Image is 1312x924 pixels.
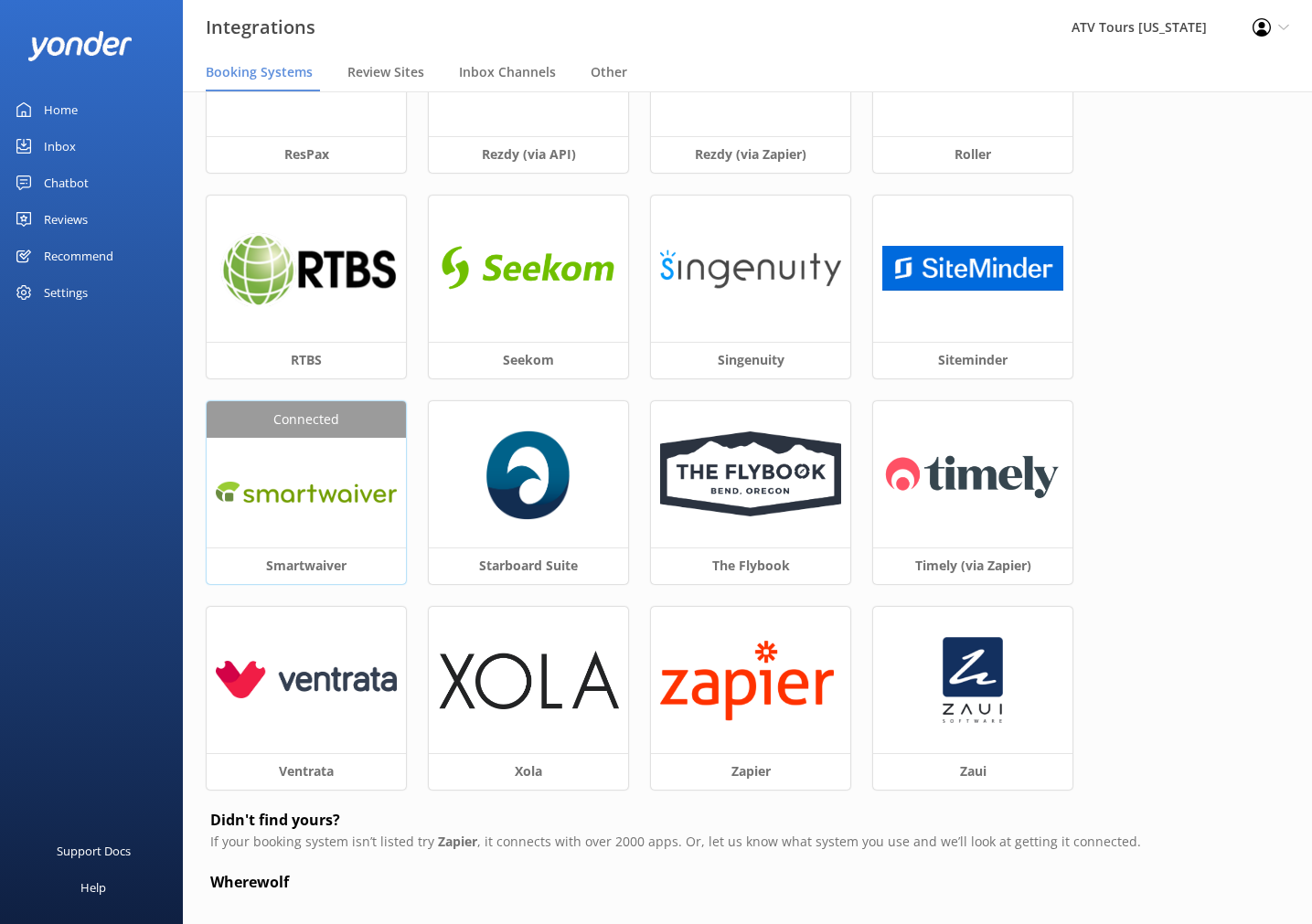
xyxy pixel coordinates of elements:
[660,431,841,516] img: flybook_logo.png
[651,342,850,378] h3: Singenuity
[207,547,406,584] h3: Smartwaiver
[429,753,628,790] h3: Xola
[44,238,113,274] div: Recommend
[429,547,628,584] h3: Starboard Suite
[44,274,88,311] div: Settings
[429,342,628,378] h3: Seekom
[438,651,619,709] img: xola_logo.png
[210,871,1285,895] h4: Wherewolf
[57,833,131,869] div: Support Docs
[44,128,76,165] div: Inbox
[660,248,841,290] img: singenuity_logo.png
[459,63,556,81] span: Inbox Channels
[207,753,406,790] h3: Ventrata
[660,637,841,723] img: 1619648013..png
[651,547,850,584] h3: The Flybook
[216,230,397,307] img: 1624324537..png
[216,661,397,698] img: ventrata_logo.png
[44,91,78,128] div: Home
[882,439,1063,509] img: 1619648023..png
[206,13,315,42] h3: Integrations
[873,136,1072,173] h3: Roller
[210,809,1285,833] h4: Didn't find yours?
[873,753,1072,790] h3: Zaui
[438,233,619,303] img: 1616638368..png
[80,869,106,906] div: Help
[873,342,1072,378] h3: Siteminder
[429,136,628,173] h3: Rezdy (via API)
[651,136,850,173] h3: Rezdy (via Zapier)
[591,63,627,81] span: Other
[207,136,406,173] h3: ResPax
[651,753,850,790] h3: Zapier
[206,63,313,81] span: Booking Systems
[207,401,406,438] div: Connected
[940,634,1005,726] img: 1633406817..png
[27,31,133,61] img: yonder-white-logo.png
[207,342,406,378] h3: RTBS
[210,832,1285,852] p: If your booking system isn’t listed try , it connects with over 2000 apps. Or, let us know what s...
[882,246,1063,291] img: 1710292409..png
[44,165,89,201] div: Chatbot
[347,63,424,81] span: Review Sites
[438,833,477,850] b: Zapier
[486,429,571,520] img: 1756262149..png
[873,547,1072,584] h3: Timely (via Zapier)
[216,472,397,513] img: 1650579744..png
[44,201,88,238] div: Reviews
